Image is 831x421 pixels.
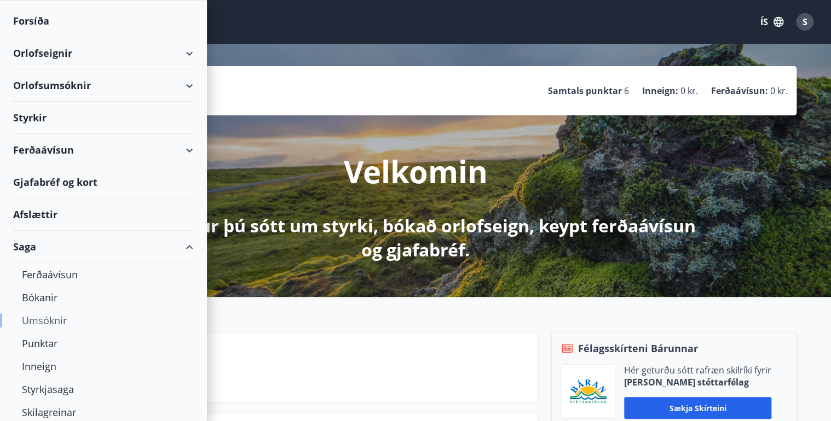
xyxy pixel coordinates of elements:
span: S [803,16,807,28]
p: Ferðaávísun : [711,85,768,97]
p: Inneign : [642,85,678,97]
div: Saga [13,231,193,263]
p: Hér getur þú sótt um styrki, bókað orlofseign, keypt ferðaávísun og gjafabréf. [126,214,705,262]
button: ÍS [754,12,789,32]
div: Orlofseignir [13,37,193,69]
div: Orlofsumsóknir [13,69,193,102]
div: Bókanir [22,286,184,309]
button: Sækja skírteini [624,397,771,419]
p: Samtals punktar [548,85,622,97]
span: 0 kr. [770,85,788,97]
div: Afslættir [13,198,193,231]
p: Velkomin [344,150,488,192]
div: Ferðaávísun [22,263,184,286]
p: Jól og áramót [115,360,529,378]
div: Styrkjasaga [22,378,184,401]
div: Ferðaávísun [13,134,193,166]
div: Forsíða [13,5,193,37]
div: Gjafabréf og kort [13,166,193,198]
div: Umsóknir [22,309,184,332]
span: 6 [624,85,629,97]
div: Styrkir [13,102,193,134]
p: [PERSON_NAME] stéttarfélag [624,376,771,388]
div: Inneign [22,355,184,378]
div: Punktar [22,332,184,355]
img: Bz2lGXKH3FXEIQKvoQ8VL0Fr0uCiWgfgA3I6fSs8.png [569,379,607,405]
button: S [792,9,818,35]
span: 0 kr. [680,85,698,97]
span: Félagsskírteni Bárunnar [578,341,698,355]
p: Hér geturðu sótt rafræn skilríki fyrir [624,364,771,376]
